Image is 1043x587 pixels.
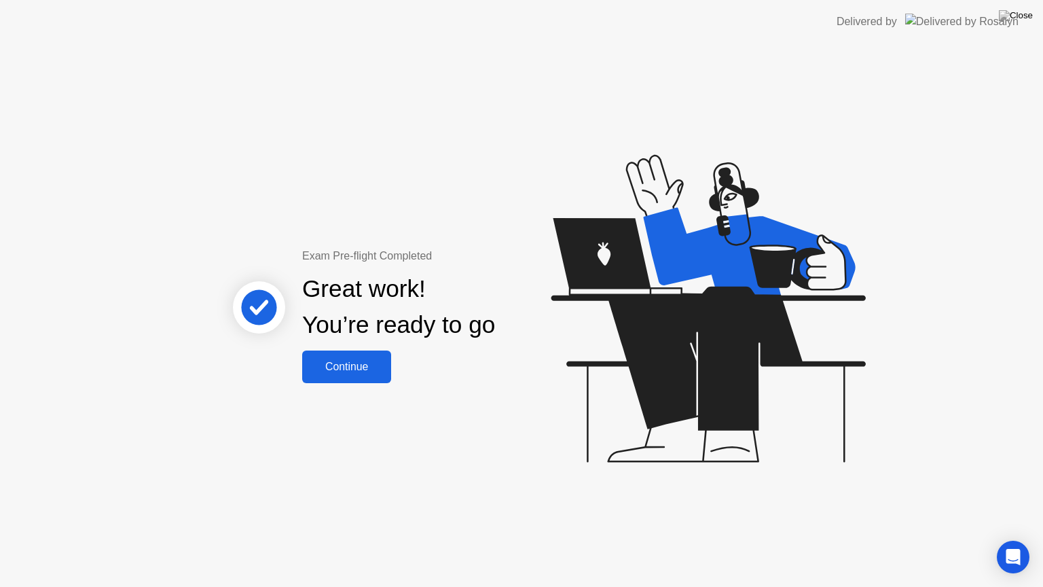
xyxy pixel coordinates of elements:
[997,541,1029,573] div: Open Intercom Messenger
[306,361,387,373] div: Continue
[302,248,583,264] div: Exam Pre-flight Completed
[905,14,1019,29] img: Delivered by Rosalyn
[302,351,391,383] button: Continue
[302,271,495,343] div: Great work! You’re ready to go
[999,10,1033,21] img: Close
[837,14,897,30] div: Delivered by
